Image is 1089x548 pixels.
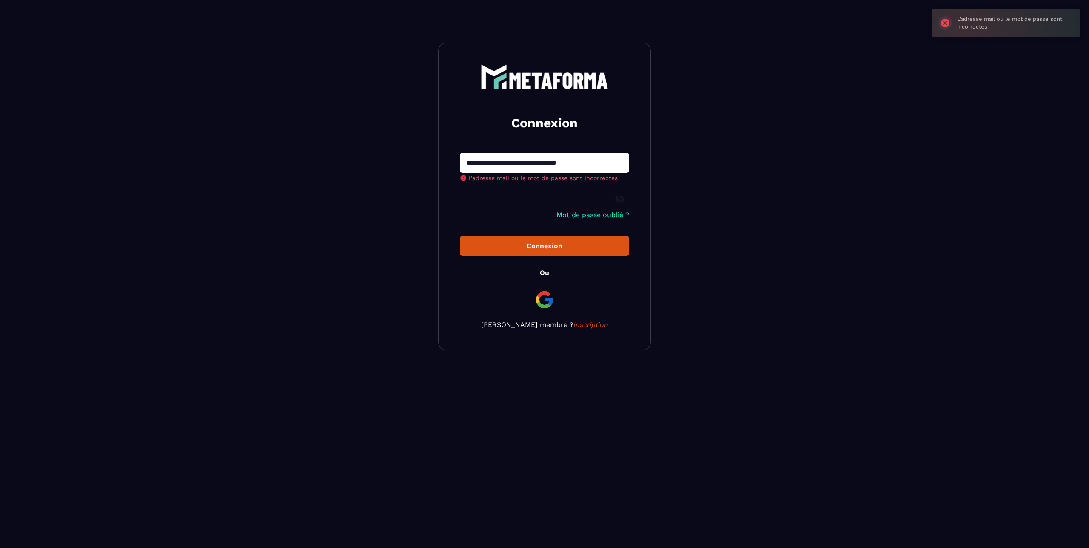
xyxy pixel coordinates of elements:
div: Connexion [467,242,622,250]
img: logo [481,64,608,89]
p: Ou [540,269,549,277]
button: Connexion [460,236,629,256]
a: Mot de passe oublié ? [556,211,629,219]
a: logo [460,64,629,89]
img: google [534,290,555,310]
a: Inscription [573,321,608,329]
span: L'adresse mail ou le mot de passe sont incorrectes [468,175,618,181]
p: [PERSON_NAME] membre ? [460,321,629,329]
h2: Connexion [470,115,619,132]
